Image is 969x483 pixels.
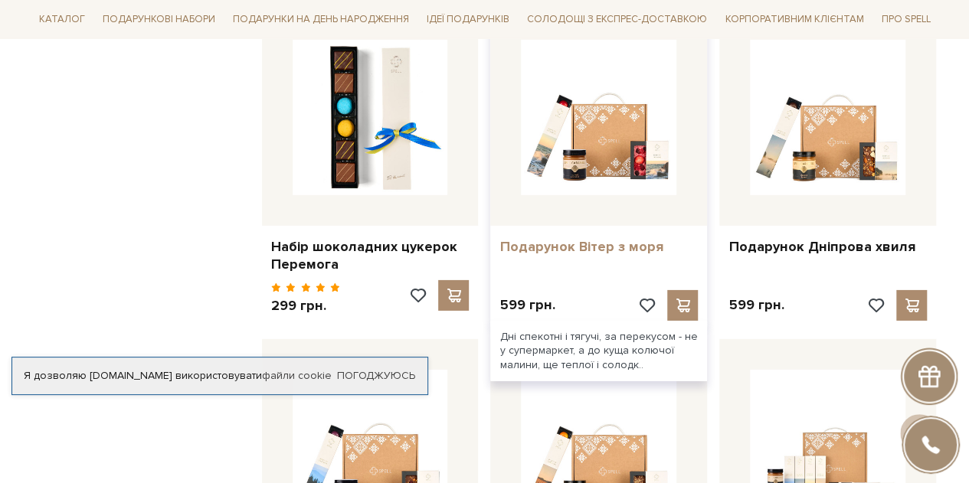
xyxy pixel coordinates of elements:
span: Про Spell [875,8,936,31]
a: Подарунок Вітер з моря [499,238,698,256]
span: Подарункові набори [97,8,221,31]
div: Дні спекотні і тягучі, за перекусом - не у супермаркет, а до куща колючої малини, ще теплої і сол... [490,321,707,381]
p: 299 грн. [271,297,341,315]
a: Корпоративним клієнтам [719,6,869,32]
a: Набір шоколадних цукерок Перемога [271,238,470,274]
div: Я дозволяю [DOMAIN_NAME] використовувати [12,369,427,383]
span: Подарунки на День народження [227,8,415,31]
a: Подарунок Дніпрова хвиля [728,238,927,256]
span: Ідеї подарунків [421,8,516,31]
p: 599 грн. [499,296,555,314]
a: Погоджуюсь [337,369,415,383]
a: файли cookie [262,369,332,382]
a: Солодощі з експрес-доставкою [521,6,713,32]
span: Каталог [33,8,91,31]
p: 599 грн. [728,296,784,314]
